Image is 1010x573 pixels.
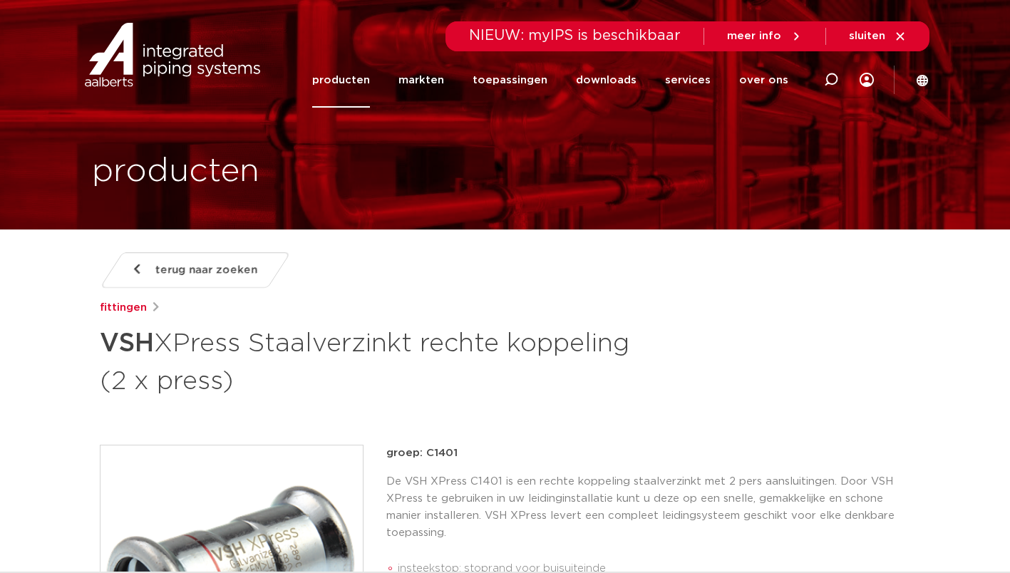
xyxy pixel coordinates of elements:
[849,30,907,43] a: sluiten
[727,30,803,43] a: meer info
[398,53,444,108] a: markten
[312,53,370,108] a: producten
[576,53,637,108] a: downloads
[312,53,788,108] nav: Menu
[849,31,885,41] span: sluiten
[727,31,781,41] span: meer info
[386,473,911,542] p: De VSH XPress C1401 is een rechte koppeling staalverzinkt met 2 pers aansluitingen. Door VSH XPre...
[92,149,259,195] h1: producten
[100,299,147,316] a: fittingen
[100,322,635,399] h1: XPress Staalverzinkt rechte koppeling (2 x press)
[469,29,681,43] span: NIEUW: myIPS is beschikbaar
[473,53,547,108] a: toepassingen
[665,53,711,108] a: services
[739,53,788,108] a: over ons
[99,252,290,288] a: terug naar zoeken
[386,445,911,462] p: groep: C1401
[155,259,257,282] span: terug naar zoeken
[100,331,154,356] strong: VSH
